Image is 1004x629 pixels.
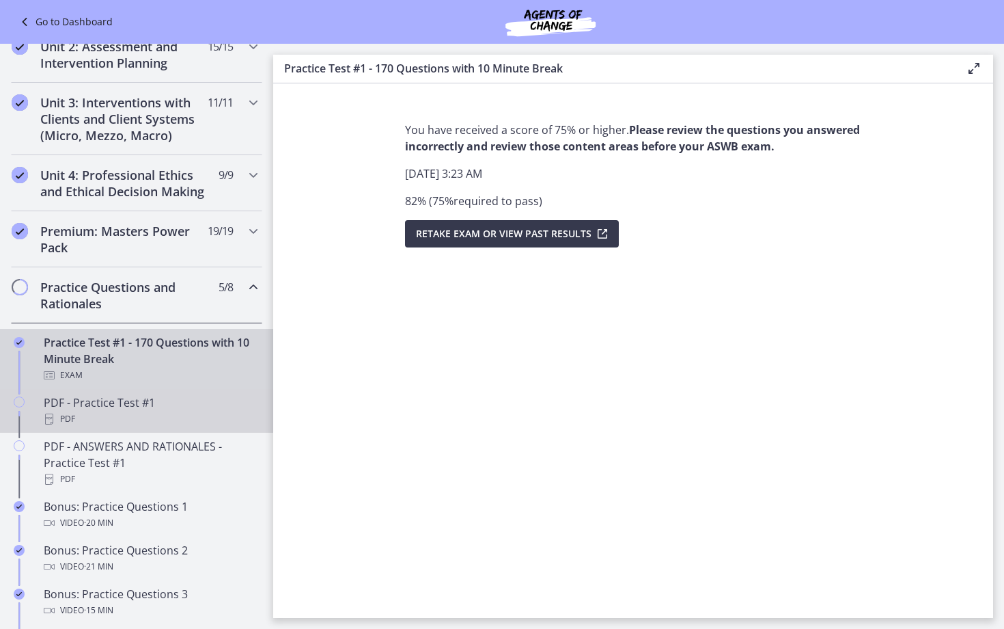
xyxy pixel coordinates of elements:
[44,586,257,619] div: Bonus: Practice Questions 3
[14,589,25,600] i: Completed
[405,122,861,155] p: You have received a score of 75% or higher.
[208,38,233,55] span: 15 / 15
[16,14,113,30] a: Go to Dashboard
[405,122,860,154] strong: Please review the questions you answered incorrectly and review those content areas before your A...
[84,559,113,575] span: · 21 min
[44,438,257,487] div: PDF - ANSWERS AND RATIONALES - Practice Test #1
[44,471,257,487] div: PDF
[44,515,257,531] div: Video
[416,226,591,242] span: Retake Exam OR View Past Results
[219,279,233,295] span: 5 / 8
[40,279,207,312] h2: Practice Questions and Rationales
[40,94,207,144] h2: Unit 3: Interventions with Clients and Client Systems (Micro, Mezzo, Macro)
[208,223,233,239] span: 19 / 19
[44,367,257,384] div: Exam
[44,394,257,427] div: PDF - Practice Test #1
[14,545,25,556] i: Completed
[44,334,257,384] div: Practice Test #1 - 170 Questions with 10 Minute Break
[12,167,28,183] i: Completed
[84,515,113,531] span: · 20 min
[12,38,28,55] i: Completed
[208,94,233,111] span: 11 / 11
[44,559,257,575] div: Video
[44,498,257,531] div: Bonus: Practice Questions 1
[405,220,619,247] button: Retake Exam OR View Past Results
[14,501,25,512] i: Completed
[40,223,207,256] h2: Premium: Masters Power Pack
[40,167,207,200] h2: Unit 4: Professional Ethics and Ethical Decision Making
[219,167,233,183] span: 9 / 9
[469,5,632,38] img: Agents of Change
[405,166,482,181] span: [DATE] 3:23 AM
[12,223,28,239] i: Completed
[14,337,25,348] i: Completed
[44,542,257,575] div: Bonus: Practice Questions 2
[405,193,542,209] span: 82 % ( 75 % required to pass )
[12,94,28,111] i: Completed
[44,411,257,427] div: PDF
[284,60,944,77] h3: Practice Test #1 - 170 Questions with 10 Minute Break
[44,602,257,619] div: Video
[84,602,113,619] span: · 15 min
[40,38,207,71] h2: Unit 2: Assessment and Intervention Planning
